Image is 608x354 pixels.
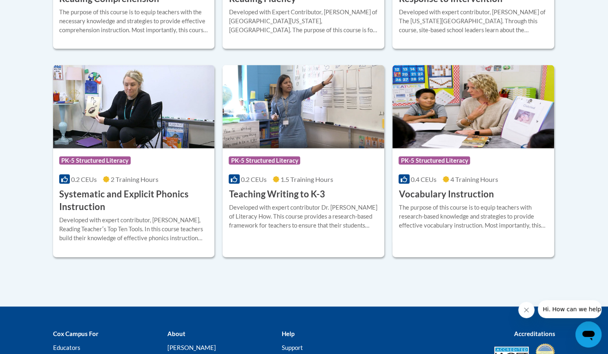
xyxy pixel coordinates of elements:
div: Developed with expert contributor Dr. [PERSON_NAME] of Literacy How. This course provides a resea... [229,203,378,230]
h3: Vocabulary Instruction [399,188,494,201]
b: Accreditations [514,330,555,337]
div: Developed with Expert Contributor, [PERSON_NAME] of [GEOGRAPHIC_DATA][US_STATE], [GEOGRAPHIC_DATA... [229,8,378,35]
a: Course LogoPK-5 Structured Literacy0.2 CEUs2 Training Hours Systematic and Explicit Phonics Instr... [53,65,215,257]
a: Course LogoPK-5 Structured Literacy0.4 CEUs4 Training Hours Vocabulary InstructionThe purpose of ... [392,65,554,257]
span: PK-5 Structured Literacy [399,157,470,165]
div: Developed with expert contributor, [PERSON_NAME] of The [US_STATE][GEOGRAPHIC_DATA]. Through this... [399,8,548,35]
div: The purpose of this course is to equip teachers with the necessary knowledge and strategies to pr... [59,8,209,35]
h3: Teaching Writing to K-3 [229,188,325,201]
span: 0.2 CEUs [71,175,97,183]
a: Support [281,344,303,351]
a: Course LogoPK-5 Structured Literacy0.2 CEUs1.5 Training Hours Teaching Writing to K-3Developed wi... [223,65,384,257]
span: PK-5 Structured Literacy [59,157,131,165]
h3: Systematic and Explicit Phonics Instruction [59,188,209,213]
div: Developed with expert contributor, [PERSON_NAME], Reading Teacherʹs Top Ten Tools. In this course... [59,216,209,243]
b: Cox Campus For [53,330,98,337]
b: About [167,330,185,337]
span: 2 Training Hours [111,175,158,183]
div: The purpose of this course is to equip teachers with research-based knowledge and strategies to p... [399,203,548,230]
img: Course Logo [392,65,554,148]
span: Hi. How can we help? [5,6,66,12]
span: 4 Training Hours [450,175,498,183]
span: 1.5 Training Hours [281,175,333,183]
iframe: Message from company [538,300,601,318]
img: Course Logo [53,65,215,148]
b: Help [281,330,294,337]
span: 0.2 CEUs [241,175,267,183]
iframe: Close message [518,302,535,318]
span: PK-5 Structured Literacy [229,157,300,165]
a: Educators [53,344,80,351]
img: Course Logo [223,65,384,148]
iframe: Button to launch messaging window [575,321,601,347]
span: 0.4 CEUs [411,175,437,183]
